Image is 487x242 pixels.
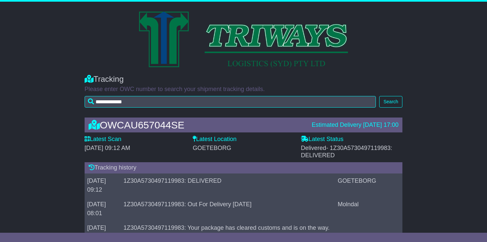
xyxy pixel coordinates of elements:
td: 1Z30A5730497119983: DELIVERED [121,173,335,197]
label: Latest Status [301,136,343,143]
button: Search [379,96,402,108]
span: - 1Z30A5730497119983: DELIVERED [301,145,392,159]
span: GOETEBORG [193,145,231,151]
td: [DATE] 09:12 [85,173,121,197]
div: Tracking [85,74,403,84]
td: GOETEBORG [335,173,402,197]
span: [DATE] 09:12 AM [85,145,130,151]
label: Latest Location [193,136,237,143]
td: Molndal [335,197,402,220]
div: Tracking history [85,162,403,173]
div: Estimated Delivery [DATE] 17:00 [312,121,399,129]
img: GetCustomerLogo [139,12,348,68]
div: OWCAU657044SE [85,120,309,130]
span: Delivered [301,145,392,159]
td: [DATE] 08:01 [85,197,121,220]
label: Latest Scan [85,136,121,143]
td: 1Z30A5730497119983: Out For Delivery [DATE] [121,197,335,220]
p: Please enter OWC number to search your shipment tracking details. [85,86,403,93]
